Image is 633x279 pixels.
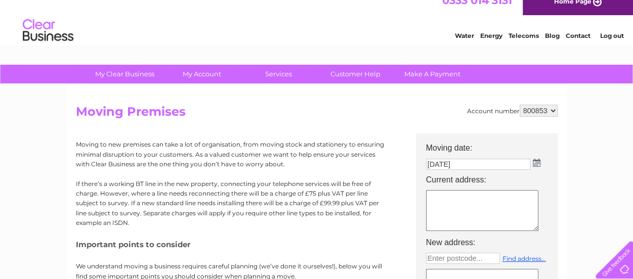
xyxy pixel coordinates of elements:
[442,5,512,18] a: 0333 014 3131
[467,105,558,117] div: Account number
[83,65,166,83] a: My Clear Business
[545,43,560,51] a: Blog
[566,43,590,51] a: Contact
[600,43,623,51] a: Log out
[533,159,540,167] img: ...
[391,65,474,83] a: Make A Payment
[78,6,556,49] div: Clear Business is a trading name of Verastar Limited (registered in [GEOGRAPHIC_DATA] No. 3667643...
[76,139,390,169] p: Moving to new premises can take a lot of organisation, from moving stock and stationery to ensuri...
[455,43,474,51] a: Water
[76,240,390,249] h5: Important points to consider
[76,105,558,124] h2: Moving Premises
[509,43,539,51] a: Telecoms
[421,172,563,188] th: Current address:
[421,133,563,156] th: Moving date:
[237,65,320,83] a: Services
[314,65,397,83] a: Customer Help
[76,179,390,227] p: If there’s a working BT line in the new property, connecting your telephone services will be free...
[22,26,74,57] img: logo.png
[160,65,243,83] a: My Account
[502,255,546,262] a: Find address...
[480,43,502,51] a: Energy
[421,235,563,250] th: New address:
